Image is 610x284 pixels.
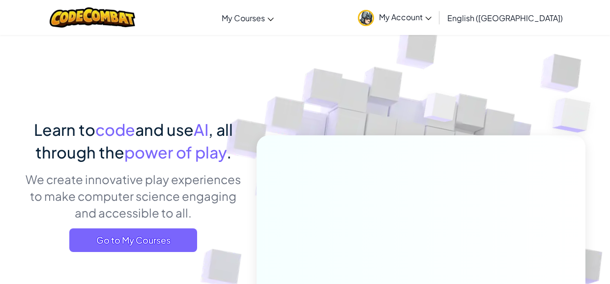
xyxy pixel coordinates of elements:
span: My Courses [222,13,265,23]
span: and use [135,120,194,139]
span: power of play [124,142,227,162]
span: Learn to [34,120,95,139]
img: avatar [358,10,374,26]
span: code [95,120,135,139]
a: Go to My Courses [69,228,197,252]
a: My Account [353,2,436,33]
span: English ([GEOGRAPHIC_DATA]) [447,13,563,23]
a: English ([GEOGRAPHIC_DATA]) [442,4,568,31]
a: My Courses [217,4,279,31]
span: . [227,142,232,162]
p: We create innovative play experiences to make computer science engaging and accessible to all. [25,171,242,221]
span: My Account [379,12,432,22]
img: CodeCombat logo [50,7,136,28]
img: Overlap cubes [405,73,476,147]
span: AI [194,120,208,139]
